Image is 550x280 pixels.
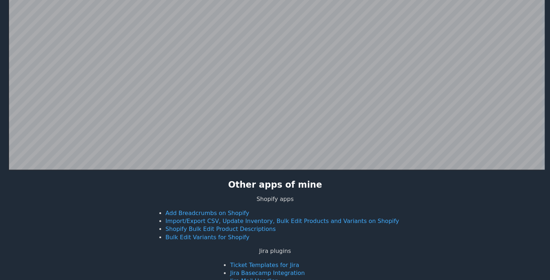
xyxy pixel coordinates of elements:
[165,234,249,241] a: Bulk Edit Variants for Shopify
[230,270,305,276] a: Jira Basecamp Integration
[230,262,299,268] a: Ticket Templates for Jira
[165,218,399,224] a: Import/Export CSV, Update Inventory, Bulk Edit Products and Variants on Shopify
[165,210,249,216] a: Add Breadcrumbs on Shopify
[165,226,276,232] a: Shopify Bulk Edit Product Descriptions
[228,179,322,191] h2: Other apps of mine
